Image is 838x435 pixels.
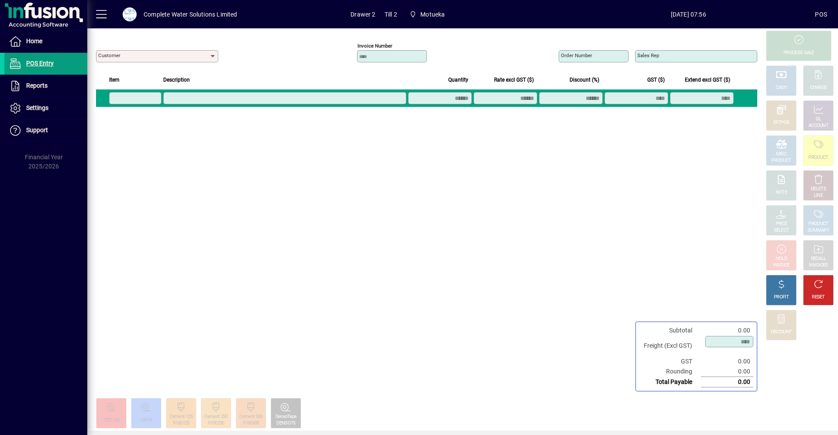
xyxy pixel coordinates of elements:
span: [DATE] 07:56 [562,7,815,21]
span: Description [163,75,190,85]
td: 0.00 [701,325,753,336]
div: PRICE [776,221,787,227]
a: Reports [4,75,87,97]
span: Home [26,38,42,45]
span: Motueka [420,7,445,21]
div: 9100500 [243,420,259,427]
span: Motueka [406,7,449,22]
span: Drawer 2 [350,7,375,21]
div: 9100250 [208,420,224,427]
span: POS Entry [26,60,54,67]
div: NOTE [776,189,787,196]
td: Total Payable [639,377,701,387]
div: DISCOUNT [771,329,792,336]
div: PROCESS SALE [783,50,814,56]
div: PRODUCT [771,158,791,164]
div: Cement 250 [204,414,227,420]
span: Item [109,75,120,85]
span: Quantity [448,75,468,85]
div: CASH [776,85,787,91]
span: Settings [26,104,48,111]
span: GST ($) [647,75,665,85]
div: Cement 500 [239,414,262,420]
td: Rounding [639,366,701,377]
div: LINE [814,192,823,199]
div: RECALL [811,256,826,262]
span: Discount (%) [570,75,599,85]
span: Rate excl GST ($) [494,75,534,85]
td: Subtotal [639,325,701,336]
div: POS [815,7,827,21]
a: Home [4,31,87,52]
mat-label: Invoice number [357,43,392,49]
div: Cement 125 [169,414,192,420]
div: PRODUCT [808,221,828,227]
a: Support [4,120,87,141]
div: Cel18 [141,417,152,424]
div: INVOICES [809,262,828,269]
td: 0.00 [701,356,753,366]
div: CHARGE [810,85,827,91]
div: Complete Water Solutions Limited [144,7,237,21]
div: SUMMARY [807,227,829,234]
span: Extend excl GST ($) [685,75,730,85]
td: 0.00 [701,366,753,377]
a: Settings [4,97,87,119]
div: CEELON [103,417,120,424]
div: INVOICE [773,262,789,269]
div: PRODUCT [808,154,828,161]
span: Till 2 [385,7,397,21]
span: Reports [26,82,48,89]
span: Support [26,127,48,134]
div: GL [816,116,821,123]
div: EFTPOS [773,120,790,126]
td: 0.00 [701,377,753,387]
div: 9100125 [173,420,189,427]
button: Profile [116,7,144,22]
mat-label: Sales rep [637,52,659,58]
div: RESET [812,294,825,301]
div: DENSO75 [276,420,295,427]
div: DensoTape [275,414,297,420]
mat-label: Order number [561,52,592,58]
div: DELETE [811,186,826,192]
div: SELECT [774,227,789,234]
div: MISC [776,151,786,158]
div: HOLD [776,256,787,262]
div: ACCOUNT [808,123,828,129]
mat-label: Customer [98,52,120,58]
div: PROFIT [774,294,789,301]
td: GST [639,356,701,366]
td: Freight (Excl GST) [639,336,701,356]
